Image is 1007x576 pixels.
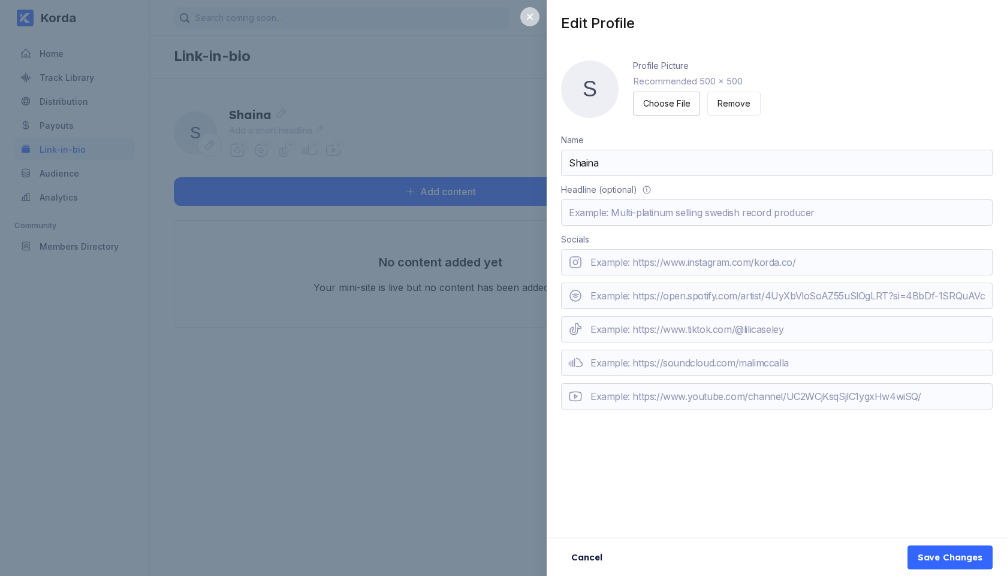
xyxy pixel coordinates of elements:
div: Recommended 500 x 500 [633,75,761,87]
div: Socials [561,234,589,244]
input: Example: https://open.spotify.com/artist/4UyXbVloSoAZ55uSlOgLRT?si=4BbDf-1SRQuAVcYIBlS7Jw [561,283,993,309]
div: Cancel [571,551,602,563]
div: Headline (optional) [561,184,637,195]
input: Example: https://soundcloud.com/malimccalla [561,350,993,376]
div: Profile Picture [633,60,689,71]
div: Shaina [561,60,619,118]
input: Example: https://www.youtube.com/channel/UC2WCjKsqSjlC1ygxHw4wiSQ/ [561,383,993,410]
div: Name [561,135,584,145]
button: Cancel [561,545,613,569]
div: Save Changes [918,551,982,563]
div: Choose File [643,98,690,110]
input: Example: Multi-platinum selling swedish record producer [561,199,993,226]
div: Edit Profile [561,14,1007,32]
span: S [561,60,619,118]
input: Example: https://www.tiktok.com/@lilicaseley [561,316,993,342]
input: Example: https://www.instagram.com/korda.co/ [561,249,993,275]
input: Example: Max Martin [561,150,993,176]
button: Choose File [633,92,700,116]
button: Save Changes [907,545,993,569]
